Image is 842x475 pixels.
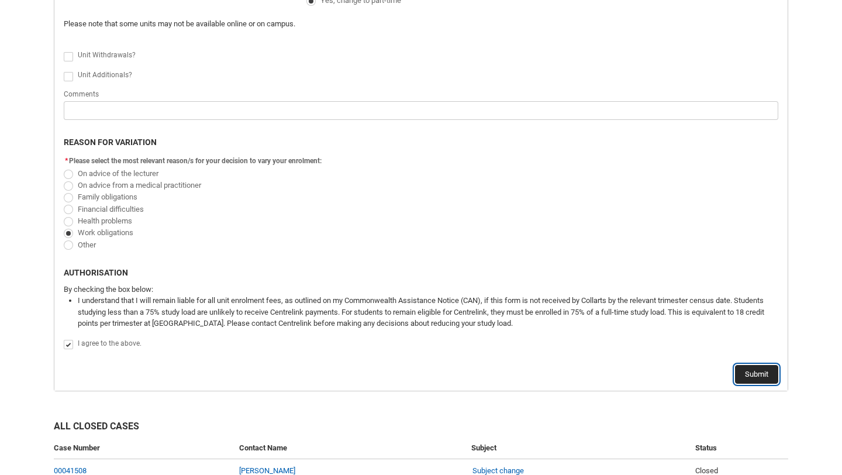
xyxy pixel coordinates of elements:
li: I understand that I will remain liable for all unit enrolment fees, as outlined on my Commonwealt... [78,295,778,329]
span: Health problems [78,216,132,225]
p: By checking the box below: [64,284,778,295]
th: Contact Name [234,438,467,459]
span: Please select the most relevant reason/s for your decision to vary your enrolment: [69,157,322,165]
span: Closed [695,466,718,475]
h2: All Closed Cases [54,419,788,438]
b: REASON FOR VARIATION [64,137,157,147]
p: Please note that some units may not be available online or on campus. [64,18,596,30]
span: Family obligations [78,192,137,201]
span: Other [78,240,96,249]
a: [PERSON_NAME] [239,466,295,475]
span: Financial difficulties [78,205,144,214]
button: Submit [735,365,778,384]
span: Comments [64,90,99,98]
b: AUTHORISATION [64,268,128,277]
span: On advice from a medical practitioner [78,181,201,190]
th: Subject [467,438,691,459]
span: Work obligations [78,228,133,237]
span: On advice of the lecturer [78,169,158,178]
th: Status [691,438,788,459]
span: I agree to the above. [78,339,142,347]
a: 00041508 [54,466,87,475]
span: Unit Additionals? [78,71,132,79]
abbr: required [65,157,68,165]
span: Unit Withdrawals? [78,51,136,59]
th: Case Number [54,438,234,459]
